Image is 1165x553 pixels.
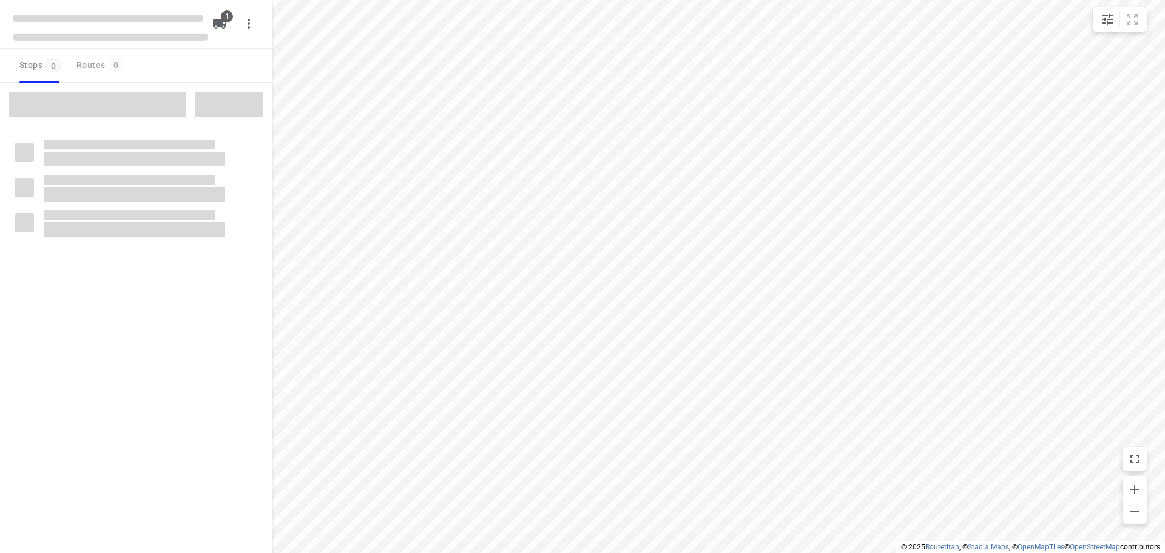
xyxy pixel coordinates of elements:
[925,543,959,551] a: Routetitan
[1093,7,1147,32] div: small contained button group
[901,543,1160,551] li: © 2025 , © , © © contributors
[1095,7,1119,32] button: Map settings
[1070,543,1120,551] a: OpenStreetMap
[1018,543,1064,551] a: OpenMapTiles
[968,543,1009,551] a: Stadia Maps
